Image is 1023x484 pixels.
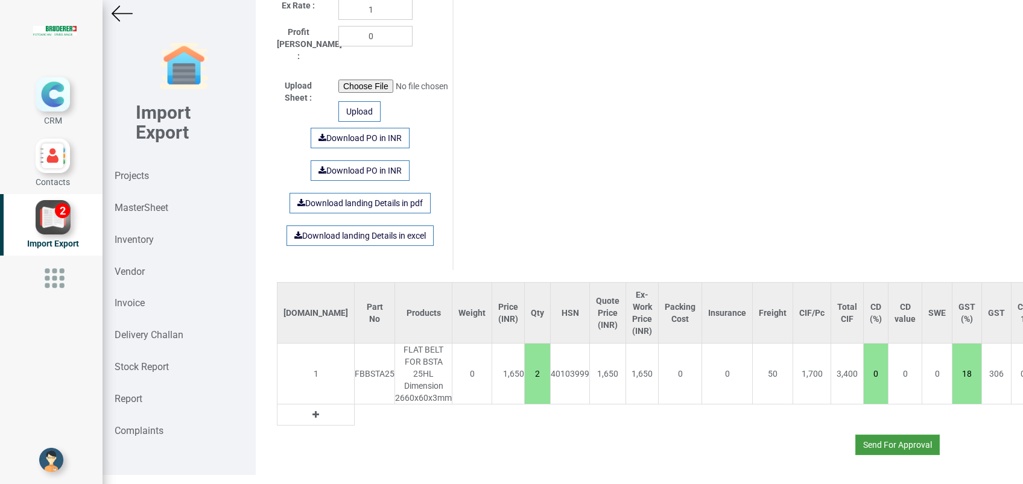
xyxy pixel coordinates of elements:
[55,203,70,218] div: 2
[659,344,702,404] td: 0
[311,128,410,148] a: Download PO in INR
[160,42,208,90] img: garage-closed.png
[952,283,982,344] th: GST (%)
[888,344,922,404] td: 0
[277,80,320,104] label: Upload Sheet :
[355,368,394,380] div: FBBSTA25
[831,283,864,344] th: Total CIF
[922,344,952,404] td: 0
[753,283,793,344] th: Freight
[753,344,793,404] td: 50
[44,116,62,125] span: CRM
[115,393,142,404] strong: Report
[793,283,831,344] th: CIF/Pc
[702,344,753,404] td: 0
[361,301,388,325] div: Part No
[551,344,590,404] td: 40103999
[115,425,163,436] strong: Complaints
[452,344,492,404] td: 0
[982,344,1012,404] td: 306
[277,344,355,404] td: 1
[311,160,410,181] a: Download PO in INR
[27,239,79,248] span: Import Export
[115,234,154,245] strong: Inventory
[277,283,355,344] th: [DOMAIN_NAME]
[136,102,191,143] b: Import Export
[492,344,525,404] td: 1,650
[793,344,831,404] td: 1,700
[525,283,551,344] th: Qty
[36,177,70,187] span: Contacts
[626,283,659,344] th: Ex-Work Price (INR)
[659,283,702,344] th: Packing Cost
[855,435,940,455] button: Send For Approval
[277,26,320,62] label: Profit [PERSON_NAME] :
[590,344,626,404] td: 1,650
[864,283,888,344] th: CD (%)
[115,170,149,181] strong: Projects
[452,283,492,344] th: Weight
[115,361,169,372] strong: Stock Report
[338,101,381,122] div: Upload
[492,283,525,344] th: Price (INR)
[831,344,864,404] td: 3,400
[888,283,922,344] th: CD value
[287,225,434,246] a: Download landing Details in excel
[922,283,952,344] th: SWE
[982,283,1012,344] th: GST
[590,283,626,344] th: Quote Price (INR)
[115,297,145,309] strong: Invoice
[626,344,659,404] td: 1,650
[115,329,183,341] strong: Delivery Challan
[551,283,590,344] th: HSN
[115,266,145,277] strong: Vendor
[395,344,452,404] div: FLAT BELT FOR BSTA 25HL Dimension 2660x60x3mm
[290,193,431,213] a: Download landing Details in pdf
[702,283,753,344] th: Insurance
[401,307,446,319] div: Products
[115,202,168,213] strong: MasterSheet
